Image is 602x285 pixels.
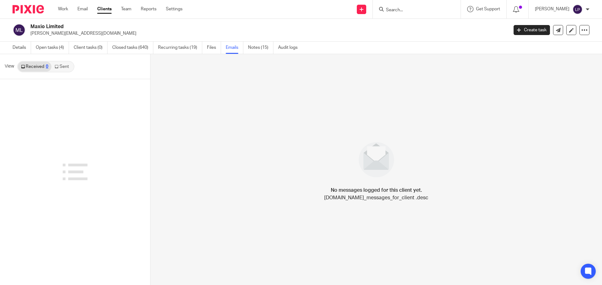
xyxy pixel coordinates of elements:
[121,6,131,12] a: Team
[535,6,569,12] p: [PERSON_NAME]
[207,42,221,54] a: Files
[5,63,14,70] span: View
[355,138,398,181] img: image
[58,6,68,12] a: Work
[226,42,243,54] a: Emails
[324,194,428,201] p: [DOMAIN_NAME]_messages_for_client .desc
[331,186,422,194] h4: No messages logged for this client yet.
[74,42,108,54] a: Client tasks (0)
[278,42,302,54] a: Audit logs
[573,4,583,14] img: svg%3E
[30,30,504,37] p: [PERSON_NAME][EMAIL_ADDRESS][DOMAIN_NAME]
[141,6,156,12] a: Reports
[476,7,500,11] span: Get Support
[36,42,69,54] a: Open tasks (4)
[112,42,153,54] a: Closed tasks (640)
[51,62,73,72] a: Sent
[514,25,550,35] a: Create task
[30,23,409,30] h2: Maxio Limited
[248,42,273,54] a: Notes (15)
[18,62,51,72] a: Received0
[385,8,442,13] input: Search
[13,42,31,54] a: Details
[77,6,88,12] a: Email
[158,42,202,54] a: Recurring tasks (19)
[13,23,26,37] img: svg%3E
[13,5,44,13] img: Pixie
[97,6,112,12] a: Clients
[166,6,182,12] a: Settings
[46,64,48,69] div: 0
